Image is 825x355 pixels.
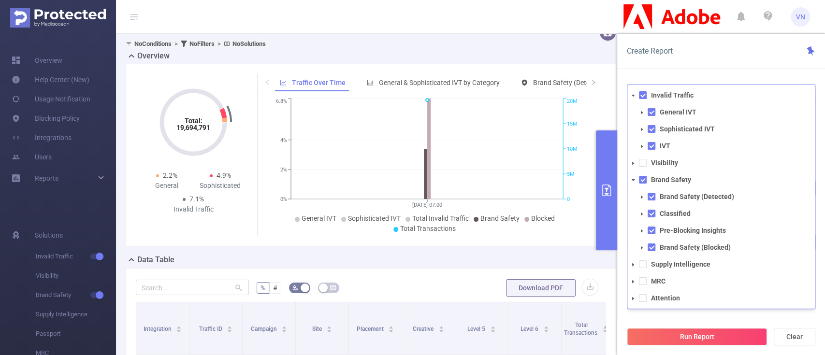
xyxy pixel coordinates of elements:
i: icon: caret-up [227,325,232,327]
button: Download PDF [506,279,576,297]
b: No Conditions [134,40,172,47]
span: Creative [413,326,435,332]
i: icon: caret-down [639,212,644,216]
a: Users [12,147,52,167]
i: icon: table [330,284,336,290]
a: Integrations [12,128,72,147]
strong: General IVT [660,108,696,116]
h2: Overview [137,50,170,62]
i: icon: caret-down [631,178,636,183]
tspan: 0% [280,196,287,202]
span: Level 5 [467,326,487,332]
strong: IVT [660,142,670,150]
i: icon: caret-down [631,262,636,267]
div: Sort [490,325,496,330]
span: Integration [144,326,173,332]
div: Sort [176,325,182,330]
span: Invalid Traffic [36,247,116,266]
div: Sort [227,325,232,330]
span: 4.9% [217,171,231,179]
i: icon: caret-up [176,325,182,327]
button: Run Report [627,328,767,345]
strong: Sophisticated IVT [660,125,715,133]
tspan: 2% [280,167,287,173]
strong: Supply Intelligence [651,260,710,268]
span: Total Transactions [400,225,456,232]
tspan: 19,694,791 [176,124,210,131]
div: Sort [388,325,394,330]
tspan: 4% [280,137,287,143]
i: icon: caret-down [639,144,644,149]
a: Usage Notification [12,89,90,109]
i: icon: caret-down [631,161,636,166]
span: > [172,40,181,47]
div: Sophisticated [193,181,247,191]
span: Passport [36,324,116,343]
b: No Solutions [232,40,266,47]
span: Site [312,326,323,332]
span: % [261,284,265,292]
span: VN [796,7,805,27]
i: icon: caret-up [282,325,287,327]
span: Brand Safety [36,285,116,305]
tspan: 10M [567,146,578,152]
span: General & Sophisticated IVT by Category [379,79,500,86]
div: Sort [326,325,332,330]
span: Visibility [36,266,116,285]
strong: Invalid Traffic [651,91,694,99]
span: Sophisticated IVT [348,214,401,222]
i: icon: caret-down [490,328,495,331]
div: Sort [438,325,444,330]
i: icon: caret-down [282,328,287,331]
span: 2.2% [163,171,177,179]
a: Help Center (New) [12,70,89,89]
span: Blocked [531,214,555,222]
i: Filter menu [601,302,614,355]
strong: Brand Safety (Blocked) [660,243,731,251]
i: icon: caret-down [327,328,332,331]
tspan: [DATE] 07:00 [412,202,442,208]
i: icon: bar-chart [367,79,374,86]
span: Create Report [627,46,673,56]
span: 7.1% [189,195,204,203]
i: icon: caret-down [176,328,182,331]
strong: Visibility [651,159,678,167]
i: icon: caret-up [389,325,394,327]
i: icon: bg-colors [292,284,298,290]
a: Blocking Policy [12,109,80,128]
i: icon: caret-down [639,127,644,132]
i: icon: caret-down [389,328,394,331]
strong: Classified [660,210,691,217]
span: Reports [35,174,58,182]
tspan: 5M [567,171,575,177]
span: Brand Safety (Detected) [533,79,605,86]
i: icon: caret-up [490,325,495,327]
i: icon: caret-up [438,325,444,327]
span: Brand Safety [480,214,520,222]
strong: Attention [651,294,680,302]
a: Reports [35,169,58,188]
span: Campaign [251,326,278,332]
i: icon: caret-down [639,245,644,250]
strong: Brand Safety (Detected) [660,193,734,200]
strong: Pre-Blocking Insights [660,227,726,234]
i: icon: caret-down [631,296,636,301]
tspan: 15M [567,121,578,127]
span: Placement [357,326,385,332]
i: icon: caret-down [639,228,644,233]
i: icon: caret-up [327,325,332,327]
strong: MRC [651,277,666,285]
span: Level 6 [521,326,540,332]
span: Traffic Over Time [292,79,346,86]
i: icon: left [264,79,270,85]
div: Invalid Traffic [167,204,220,214]
img: Protected Media [10,8,106,28]
i: icon: caret-down [543,328,549,331]
h2: Data Table [137,254,174,266]
span: Total Transactions [564,322,599,336]
span: General IVT [302,214,336,222]
input: Search... [136,280,249,295]
i: icon: caret-down [438,328,444,331]
span: Supply Intelligence [36,305,116,324]
i: icon: caret-down [639,195,644,199]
